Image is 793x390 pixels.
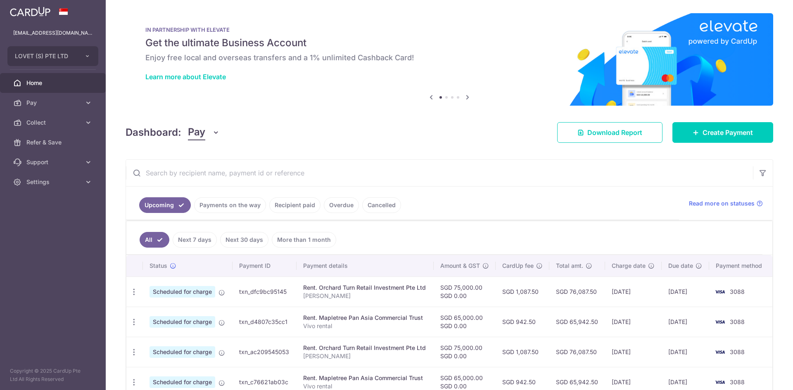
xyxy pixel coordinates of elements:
span: Total amt. [556,262,583,270]
span: Refer & Save [26,138,81,147]
td: [DATE] [662,337,709,367]
a: All [140,232,169,248]
span: Charge date [612,262,646,270]
span: CardUp fee [502,262,534,270]
a: Next 7 days [173,232,217,248]
a: Cancelled [362,197,401,213]
th: Payment method [709,255,772,277]
p: [EMAIL_ADDRESS][DOMAIN_NAME] [13,29,93,37]
button: LOVET (S) PTE LTD [7,46,98,66]
input: Search by recipient name, payment id or reference [126,160,753,186]
img: Bank Card [712,347,728,357]
span: Home [26,79,81,87]
p: [PERSON_NAME] [303,352,427,360]
img: Bank Card [712,377,728,387]
td: SGD 65,000.00 SGD 0.00 [434,307,496,337]
a: Next 30 days [220,232,268,248]
p: [PERSON_NAME] [303,292,427,300]
span: Settings [26,178,81,186]
a: Upcoming [139,197,191,213]
img: Renovation banner [126,13,773,106]
span: Support [26,158,81,166]
td: SGD 75,000.00 SGD 0.00 [434,337,496,367]
div: Rent. Mapletree Pan Asia Commercial Trust [303,374,427,382]
td: [DATE] [662,307,709,337]
img: Bank Card [712,287,728,297]
button: Pay [188,125,220,140]
h5: Get the ultimate Business Account [145,36,753,50]
a: Payments on the way [194,197,266,213]
span: Collect [26,118,81,127]
td: txn_ac209545053 [233,337,297,367]
span: Download Report [587,128,642,137]
td: [DATE] [605,277,662,307]
td: txn_d4807c35cc1 [233,307,297,337]
td: SGD 76,087.50 [549,277,605,307]
a: Create Payment [672,122,773,143]
img: CardUp [10,7,50,17]
span: 3088 [730,318,745,325]
span: Amount & GST [440,262,480,270]
th: Payment ID [233,255,297,277]
td: SGD 65,942.50 [549,307,605,337]
div: Rent. Orchard Turn Retail Investment Pte Ltd [303,284,427,292]
a: Download Report [557,122,662,143]
a: Overdue [324,197,359,213]
span: Status [150,262,167,270]
span: LOVET (S) PTE LTD [15,52,76,60]
td: [DATE] [662,277,709,307]
h4: Dashboard: [126,125,181,140]
th: Payment details [297,255,434,277]
td: txn_dfc9bc95145 [233,277,297,307]
a: Recipient paid [269,197,321,213]
span: Read more on statuses [689,199,755,208]
span: Scheduled for charge [150,376,215,388]
td: SGD 75,000.00 SGD 0.00 [434,277,496,307]
td: [DATE] [605,337,662,367]
img: Bank Card [712,317,728,327]
span: Scheduled for charge [150,346,215,358]
td: SGD 1,087.50 [496,277,549,307]
p: IN PARTNERSHIP WITH ELEVATE [145,26,753,33]
div: Rent. Orchard Turn Retail Investment Pte Ltd [303,344,427,352]
div: Rent. Mapletree Pan Asia Commercial Trust [303,314,427,322]
span: 3088 [730,288,745,295]
span: 3088 [730,348,745,355]
span: Create Payment [703,128,753,137]
h6: Enjoy free local and overseas transfers and a 1% unlimited Cashback Card! [145,53,753,63]
span: Scheduled for charge [150,286,215,298]
td: SGD 76,087.50 [549,337,605,367]
span: Pay [188,125,205,140]
span: Scheduled for charge [150,316,215,328]
a: Learn more about Elevate [145,73,226,81]
td: [DATE] [605,307,662,337]
td: SGD 1,087.50 [496,337,549,367]
a: Read more on statuses [689,199,763,208]
span: 3088 [730,378,745,385]
span: Pay [26,99,81,107]
a: More than 1 month [272,232,336,248]
p: Vivo rental [303,322,427,330]
span: Due date [668,262,693,270]
td: SGD 942.50 [496,307,549,337]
